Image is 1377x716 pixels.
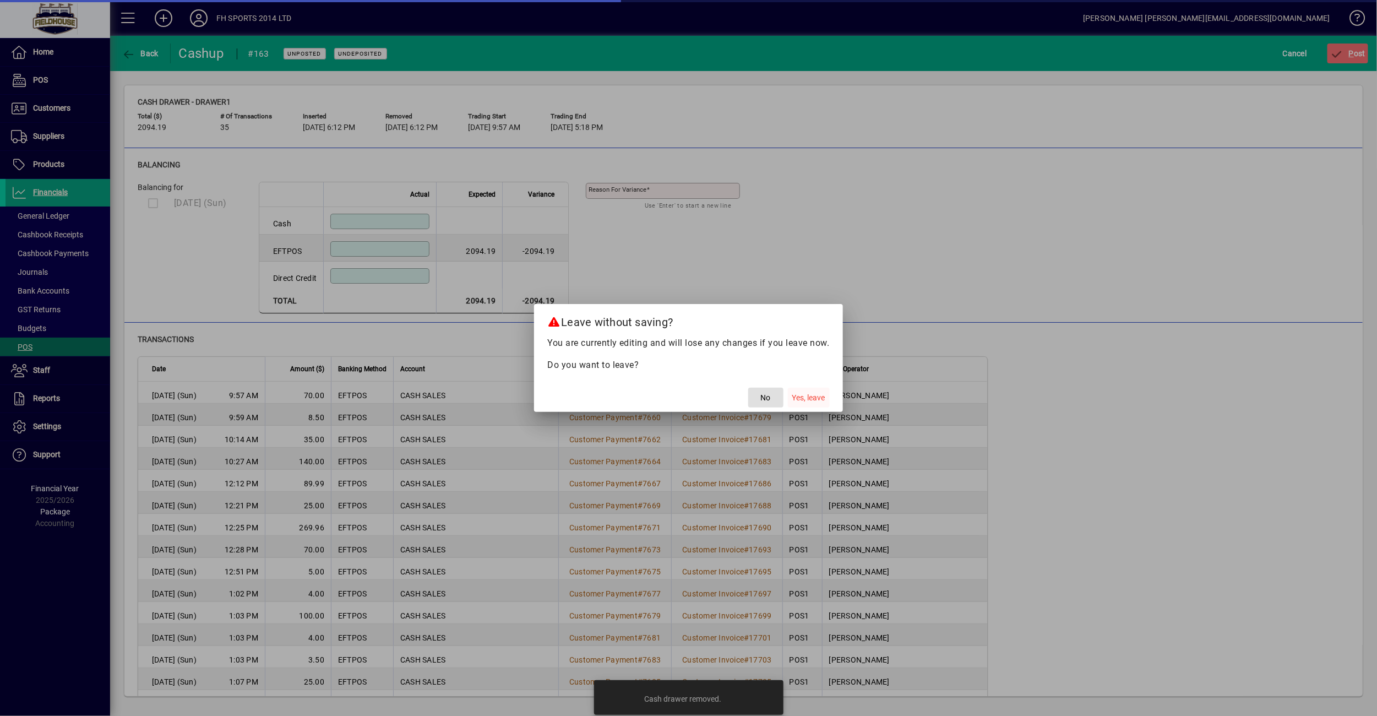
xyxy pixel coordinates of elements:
[748,388,783,408] button: No
[547,337,830,350] p: You are currently editing and will lose any changes if you leave now.
[547,359,830,372] p: Do you want to leave?
[534,304,843,336] h2: Leave without saving?
[792,392,825,404] span: Yes, leave
[761,392,771,404] span: No
[788,388,830,408] button: Yes, leave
